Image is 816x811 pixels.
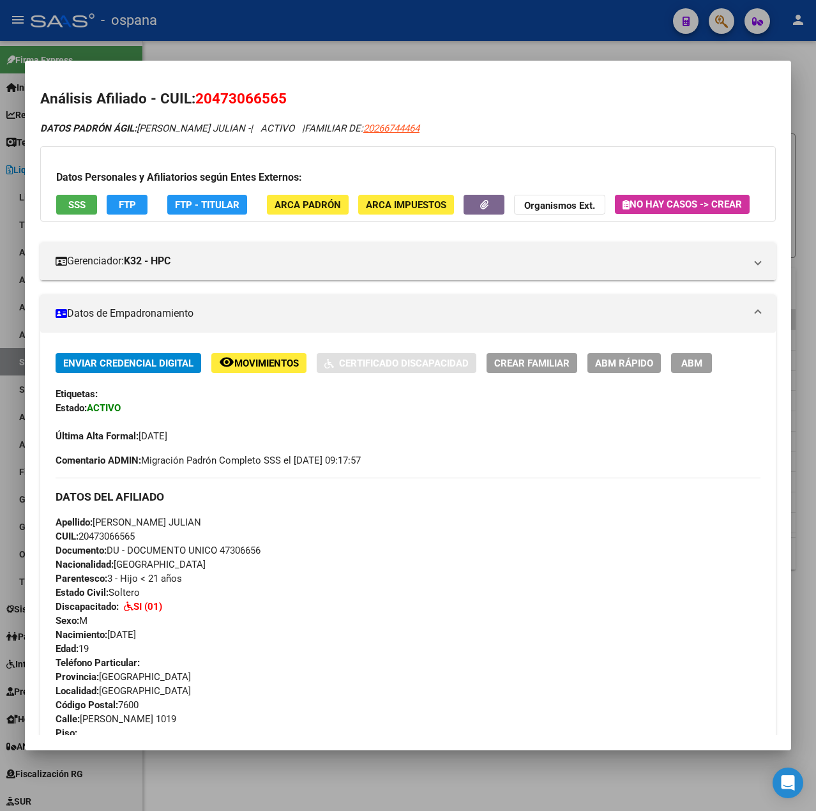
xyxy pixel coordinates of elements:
[56,517,201,528] span: [PERSON_NAME] JULIAN
[56,545,261,556] span: DU - DOCUMENTO UNICO 47306656
[339,358,469,369] span: Certificado Discapacidad
[587,353,661,373] button: ABM Rápido
[56,353,201,373] button: Enviar Credencial Digital
[56,699,118,711] strong: Código Postal:
[366,199,446,211] span: ARCA Impuestos
[56,643,79,655] strong: Edad:
[211,353,306,373] button: Movimientos
[56,685,191,697] span: [GEOGRAPHIC_DATA]
[68,199,86,211] span: SSS
[56,573,107,584] strong: Parentesco:
[56,685,99,697] strong: Localidad:
[595,358,653,369] span: ABM Rápido
[56,559,206,570] span: [GEOGRAPHIC_DATA]
[124,254,170,269] strong: K32 - HPC
[56,402,87,414] strong: Estado:
[671,353,712,373] button: ABM
[56,170,760,185] h3: Datos Personales y Afiliatorios según Entes Externos:
[56,643,89,655] span: 19
[317,353,476,373] button: Certificado Discapacidad
[63,358,193,369] span: Enviar Credencial Digital
[40,242,776,280] mat-expansion-panel-header: Gerenciador:K32 - HPC
[305,123,419,134] span: FAMILIAR DE:
[219,354,234,370] mat-icon: remove_red_eye
[275,199,341,211] span: ARCA Padrón
[56,573,182,584] span: 3 - Hijo < 21 años
[107,195,147,215] button: FTP
[56,587,109,598] strong: Estado Civil:
[681,358,702,369] span: ABM
[615,195,750,214] button: No hay casos -> Crear
[56,388,98,400] strong: Etiquetas:
[56,699,139,711] span: 7600
[358,195,454,215] button: ARCA Impuestos
[56,671,99,683] strong: Provincia:
[363,123,419,134] span: 20266744464
[773,768,803,798] div: Open Intercom Messenger
[623,199,742,210] span: No hay casos -> Crear
[514,195,605,215] button: Organismos Ext.
[40,123,137,134] strong: DATOS PADRÓN ÁGIL:
[195,90,287,107] span: 20473066565
[40,123,250,134] span: [PERSON_NAME] JULIAN -
[56,517,93,528] strong: Apellido:
[56,430,167,442] span: [DATE]
[56,490,760,504] h3: DATOS DEL AFILIADO
[56,430,139,442] strong: Última Alta Formal:
[119,199,136,211] span: FTP
[133,601,162,612] strong: SI (01)
[56,615,87,626] span: M
[56,713,80,725] strong: Calle:
[494,358,570,369] span: Crear Familiar
[56,545,107,556] strong: Documento:
[234,358,299,369] span: Movimientos
[40,294,776,333] mat-expansion-panel-header: Datos de Empadronamiento
[56,587,140,598] span: Soltero
[56,615,79,626] strong: Sexo:
[56,629,136,640] span: [DATE]
[87,402,121,414] strong: ACTIVO
[40,88,776,110] h2: Análisis Afiliado - CUIL:
[56,453,361,467] span: Migración Padrón Completo SSS el [DATE] 09:17:57
[487,353,577,373] button: Crear Familiar
[56,601,119,612] strong: Discapacitado:
[524,200,595,211] strong: Organismos Ext.
[40,123,419,134] i: | ACTIVO |
[167,195,247,215] button: FTP - Titular
[56,713,176,725] span: [PERSON_NAME] 1019
[56,531,79,542] strong: CUIL:
[56,671,191,683] span: [GEOGRAPHIC_DATA]
[56,657,140,669] strong: Teléfono Particular:
[56,306,745,321] mat-panel-title: Datos de Empadronamiento
[56,531,135,542] span: 20473066565
[175,199,239,211] span: FTP - Titular
[56,455,141,466] strong: Comentario ADMIN:
[56,195,97,215] button: SSS
[56,254,745,269] mat-panel-title: Gerenciador:
[56,727,77,739] strong: Piso:
[56,559,114,570] strong: Nacionalidad:
[56,629,107,640] strong: Nacimiento:
[267,195,349,215] button: ARCA Padrón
